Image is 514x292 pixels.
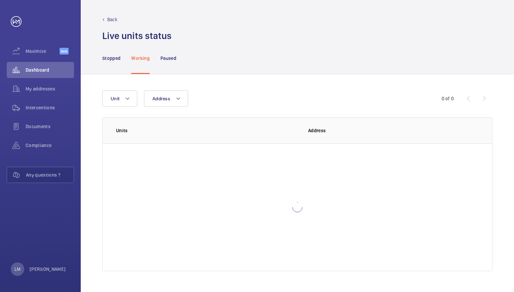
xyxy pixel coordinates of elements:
[26,123,74,130] span: Documents
[116,127,297,134] p: Units
[111,96,119,101] span: Unit
[60,48,69,54] span: Beta
[308,127,479,134] p: Address
[102,55,120,62] p: Stopped
[14,266,21,272] p: LM
[26,67,74,73] span: Dashboard
[26,48,60,54] span: Maximize
[26,104,74,111] span: Interventions
[30,266,66,272] p: [PERSON_NAME]
[131,55,149,62] p: Working
[152,96,170,101] span: Address
[102,90,137,107] button: Unit
[442,95,454,102] div: 0 of 0
[26,85,74,92] span: My addresses
[144,90,188,107] button: Address
[160,55,176,62] p: Paused
[26,142,74,149] span: Compliance
[26,172,74,178] span: Any questions ?
[107,16,117,23] p: Back
[102,30,172,42] h1: Live units status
